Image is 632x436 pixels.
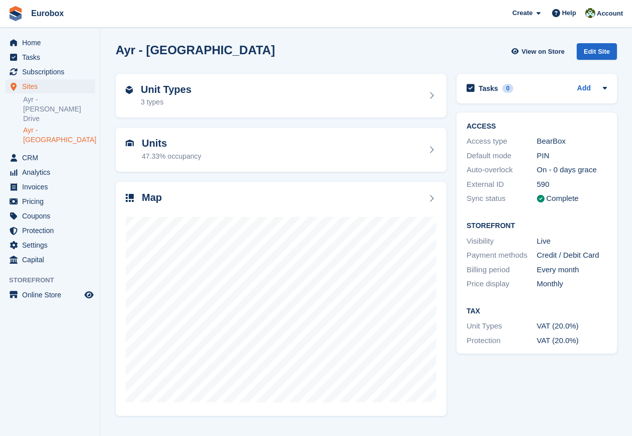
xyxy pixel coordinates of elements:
[5,36,95,50] a: menu
[547,193,579,204] div: Complete
[467,150,537,162] div: Default mode
[22,288,82,302] span: Online Store
[8,6,23,21] img: stora-icon-8386f47178a22dfd0bd8f6a31ec36ba5ce8667c1dd55bd0f319d3a0aa187defe.svg
[5,288,95,302] a: menu
[577,43,617,60] div: Edit Site
[5,65,95,79] a: menu
[467,335,537,347] div: Protection
[22,50,82,64] span: Tasks
[116,128,446,172] a: Units 47.33% occupancy
[5,253,95,267] a: menu
[22,65,82,79] span: Subscriptions
[5,180,95,194] a: menu
[467,179,537,190] div: External ID
[22,224,82,238] span: Protection
[467,307,607,315] h2: Tax
[116,74,446,118] a: Unit Types 3 types
[5,209,95,223] a: menu
[22,151,82,165] span: CRM
[23,126,95,145] a: Ayr - [GEOGRAPHIC_DATA]
[116,182,446,416] a: Map
[521,47,565,57] span: View on Store
[467,123,607,131] h2: ACCESS
[467,320,537,332] div: Unit Types
[22,36,82,50] span: Home
[22,253,82,267] span: Capital
[577,83,591,94] a: Add
[142,192,162,203] h2: Map
[502,84,514,93] div: 0
[141,84,192,95] h2: Unit Types
[537,236,607,247] div: Live
[5,194,95,208] a: menu
[9,275,100,285] span: Storefront
[22,209,82,223] span: Coupons
[467,236,537,247] div: Visibility
[585,8,595,18] img: Lorna Russell
[22,165,82,179] span: Analytics
[5,151,95,165] a: menu
[537,150,607,162] div: PIN
[537,278,607,290] div: Monthly
[537,264,607,276] div: Every month
[126,194,134,202] img: map-icn-33ee37083ee616e46c38cad1a60f524a97daa1e2b2c8c0bc3eb3415660979fc1.svg
[537,335,607,347] div: VAT (20.0%)
[126,140,134,147] img: unit-icn-7be61d7bf1b0ce9d3e12c5938cc71ed9869f7b940bace4675aadf7bd6d80202e.svg
[22,194,82,208] span: Pricing
[116,43,275,57] h2: Ayr - [GEOGRAPHIC_DATA]
[467,193,537,204] div: Sync status
[467,264,537,276] div: Billing period
[467,164,537,176] div: Auto-overlock
[479,84,498,93] h2: Tasks
[22,79,82,93] span: Sites
[5,165,95,179] a: menu
[512,8,532,18] span: Create
[577,43,617,64] a: Edit Site
[537,136,607,147] div: BearBox
[27,5,68,22] a: Eurobox
[467,250,537,261] div: Payment methods
[537,320,607,332] div: VAT (20.0%)
[22,180,82,194] span: Invoices
[142,138,201,149] h2: Units
[537,179,607,190] div: 590
[5,50,95,64] a: menu
[5,238,95,252] a: menu
[562,8,576,18] span: Help
[597,9,623,19] span: Account
[126,86,133,94] img: unit-type-icn-2b2737a686de81e16bb02015468b77c625bbabd49415b5ef34ead5e3b44a266d.svg
[510,43,569,60] a: View on Store
[467,278,537,290] div: Price display
[467,136,537,147] div: Access type
[537,164,607,176] div: On - 0 days grace
[83,289,95,301] a: Preview store
[22,238,82,252] span: Settings
[23,95,95,124] a: Ayr - [PERSON_NAME] Drive
[5,79,95,93] a: menu
[5,224,95,238] a: menu
[141,97,192,107] div: 3 types
[142,151,201,162] div: 47.33% occupancy
[467,222,607,230] h2: Storefront
[537,250,607,261] div: Credit / Debit Card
